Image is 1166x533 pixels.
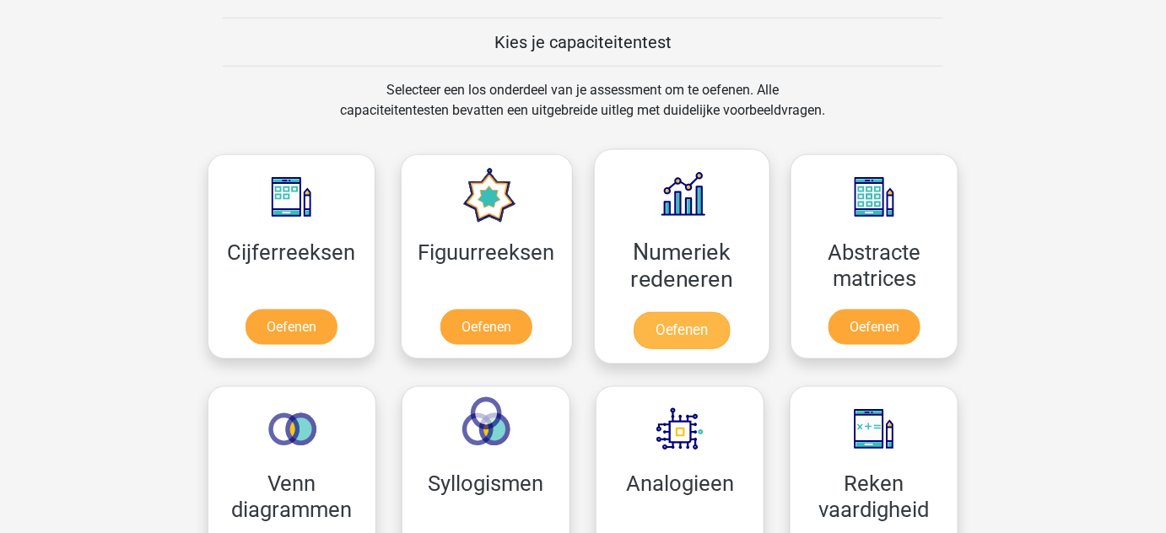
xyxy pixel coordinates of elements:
[634,312,730,349] a: Oefenen
[246,310,337,345] a: Oefenen
[223,32,943,52] h5: Kies je capaciteitentest
[324,80,841,141] div: Selecteer een los onderdeel van je assessment om te oefenen. Alle capaciteitentesten bevatten een...
[440,310,532,345] a: Oefenen
[829,310,920,345] a: Oefenen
